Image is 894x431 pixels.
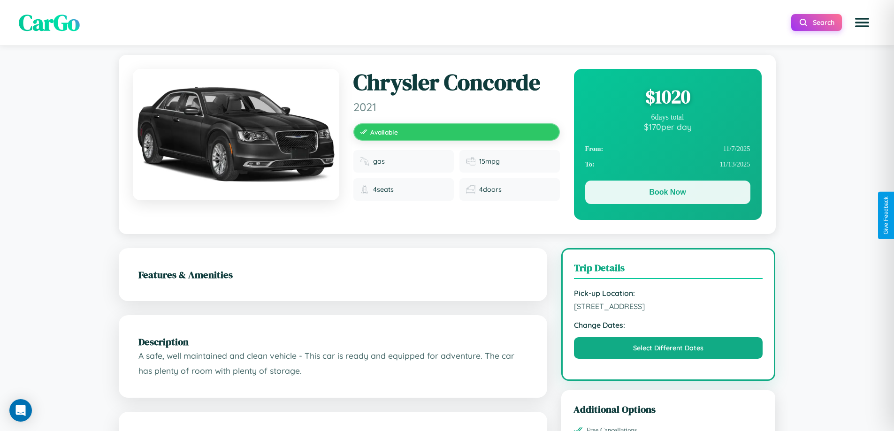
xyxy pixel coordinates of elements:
[479,157,500,166] span: 15 mpg
[585,160,595,168] strong: To:
[133,69,339,200] img: Chrysler Concorde 2021
[138,268,527,281] h2: Features & Amenities
[574,288,763,298] strong: Pick-up Location:
[585,157,750,172] div: 11 / 13 / 2025
[479,185,502,194] span: 4 doors
[849,9,875,36] button: Open menu
[353,100,560,114] span: 2021
[373,185,394,194] span: 4 seats
[585,84,750,109] div: $ 1020
[373,157,385,166] span: gas
[585,113,750,121] div: 6 days total
[883,197,889,234] div: Give Feedback
[585,181,750,204] button: Book Now
[360,157,369,166] img: Fuel type
[353,69,560,96] h1: Chrysler Concorde
[9,399,32,422] div: Open Intercom Messenger
[574,261,763,279] h3: Trip Details
[138,348,527,378] p: A safe, well maintained and clean vehicle - This car is ready and equipped for adventure. The car...
[574,302,763,311] span: [STREET_ADDRESS]
[466,185,475,194] img: Doors
[360,185,369,194] img: Seats
[138,335,527,348] h2: Description
[791,14,842,31] button: Search
[585,121,750,132] div: $ 170 per day
[19,7,80,38] span: CarGo
[574,337,763,359] button: Select Different Dates
[813,18,834,27] span: Search
[585,145,604,153] strong: From:
[573,402,764,416] h3: Additional Options
[574,320,763,330] strong: Change Dates:
[466,157,475,166] img: Fuel efficiency
[370,128,398,136] span: Available
[585,141,750,157] div: 11 / 7 / 2025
